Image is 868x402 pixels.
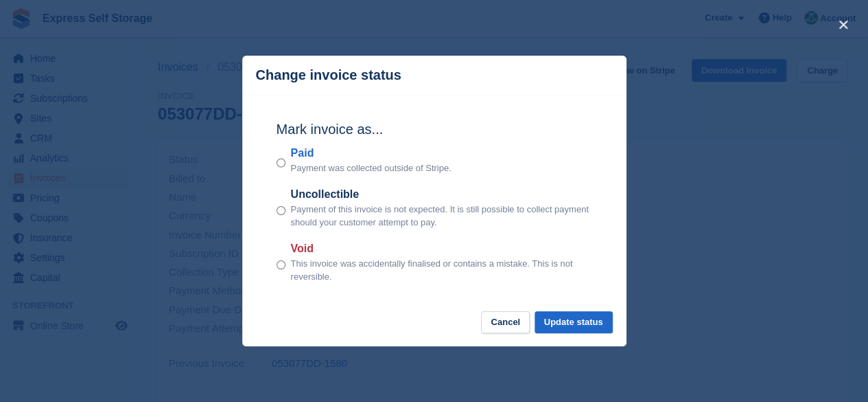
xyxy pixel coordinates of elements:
p: Change invoice status [256,67,401,83]
button: Update status [535,311,613,334]
button: close [832,14,854,36]
label: Paid [291,145,451,161]
p: Payment of this invoice is not expected. It is still possible to collect payment should your cust... [291,203,592,230]
label: Void [291,241,592,257]
label: Uncollectible [291,186,592,203]
h2: Mark invoice as... [277,119,592,139]
p: This invoice was accidentally finalised or contains a mistake. This is not reversible. [291,257,592,284]
p: Payment was collected outside of Stripe. [291,161,451,175]
button: Cancel [481,311,530,334]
